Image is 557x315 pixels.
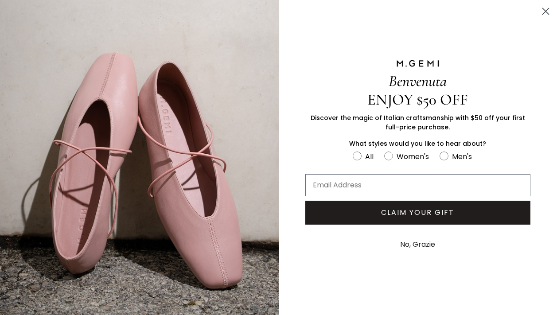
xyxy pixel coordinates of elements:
div: Men's [452,151,472,162]
button: Close dialog [538,4,553,19]
div: Women's [397,151,429,162]
button: No, Grazie [396,233,440,256]
img: M.GEMI [396,59,440,67]
span: What styles would you like to hear about? [349,139,486,148]
input: Email Address [305,174,531,196]
span: Discover the magic of Italian craftsmanship with $50 off your first full-price purchase. [311,113,525,132]
span: Benvenuta [389,72,447,90]
span: ENJOY $50 OFF [367,90,468,109]
div: All [365,151,374,162]
button: CLAIM YOUR GIFT [305,201,531,225]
